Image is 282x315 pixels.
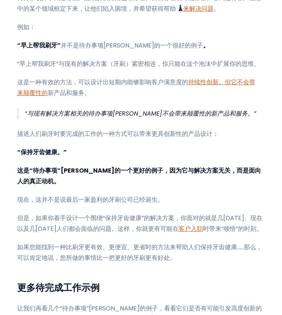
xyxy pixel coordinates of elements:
font: 但是，如果你着手设计一个围绕“保持牙齿健康”的解决方案，你面对的就是几[DATE]、现在以及几[DATE]人们都会面临的问题。这样，你就更有可能在 [17,214,263,233]
font: 与现有解决方案相关的待办事项[PERSON_NAME]不会带来颠覆性的新产品和服务。 [27,109,254,118]
font: 如果您能找到一种比刷牙更有效、更便宜、更省时的方法来帮助人们保持牙齿健康……那么，可以肯定地说，您所做的事情比一把更好的牙刷更有好处。 [17,243,262,262]
font: 现在，这并不是说最后一家盈利的牙刷公司已经诞生。 [17,195,164,204]
font: 时带来“顿悟”的时刻。 [203,224,263,233]
a: 颠覆性的 [23,88,48,97]
a: 来解决问题 [179,4,214,13]
font: 。 [203,41,209,50]
font: “早上帮我刷牙” [17,41,61,50]
font: 出短期内能够影响客户满意度的 [103,78,188,87]
font: 新产品和服务。 [48,88,90,97]
font: “保持牙齿健康。” [17,148,67,157]
font: 待办事项[PERSON_NAME]的一个很好的例子 [79,41,203,50]
font: “早上帮我刷牙”与现有的解决方案（牙刷）紧密相连，你只能在这个泡沫中扩展你的思维。 [17,59,260,68]
font: 这是“待办事项”[PERSON_NAME]的一个更好的例子，因为它与解决方案无关，而是面向人的真正动机。 [17,166,261,186]
font: 描述人们刷牙时要完成的工作的一种方式可以带来更具创新性的产品设计： [17,129,219,138]
font: 。 [214,4,220,13]
font: 更多待完成工作示例 [17,281,100,294]
a: 客户入职 [179,224,203,233]
font: 例如： [17,23,35,31]
font: 并不是 [61,41,79,50]
font: 这是一种有效的方法，可以设计 [17,78,103,87]
font: 来解决问题 [183,4,214,13]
